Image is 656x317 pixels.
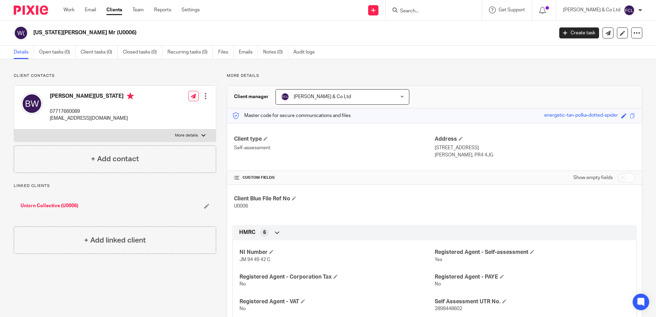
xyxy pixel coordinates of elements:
span: JM 94 49 42 C [239,257,270,262]
span: Get Support [499,8,525,12]
span: 6 [263,229,266,236]
a: Emails [239,46,258,59]
a: Unicrn Collective (U0006) [21,202,78,209]
h4: Client type [234,136,434,143]
img: svg%3E [281,93,289,101]
a: Open tasks (0) [39,46,75,59]
h4: Registered Agent - Corporation Tax [239,273,434,281]
img: svg%3E [14,26,28,40]
a: Details [14,46,34,59]
h4: Registered Agent - PAYE [435,273,630,281]
h4: Registered Agent - VAT [239,298,434,305]
h4: NI Number [239,249,434,256]
a: Recurring tasks (0) [167,46,213,59]
h4: Client Blue File Ref No [234,195,434,202]
h4: + Add contact [91,154,139,164]
span: U0006 [234,204,248,209]
p: 07717660089 [50,108,134,115]
a: Reports [154,7,171,13]
a: Notes (0) [263,46,288,59]
a: Clients [106,7,122,13]
a: Create task [559,27,599,38]
a: Closed tasks (0) [123,46,162,59]
p: [PERSON_NAME], PR4 4JG [435,152,635,158]
img: Pixie [14,5,48,15]
input: Search [399,8,461,14]
img: svg%3E [21,93,43,115]
h4: CUSTOM FIELDS [234,175,434,180]
p: [STREET_ADDRESS] [435,144,635,151]
img: svg%3E [624,5,635,16]
span: [PERSON_NAME] & Co Ltd [294,94,351,99]
h4: Registered Agent - Self-assessment [435,249,630,256]
span: HMRC [239,229,255,236]
span: Yes [435,257,442,262]
p: [PERSON_NAME] & Co Ltd [563,7,620,13]
p: Self-assessment [234,144,434,151]
a: Email [85,7,96,13]
p: [EMAIL_ADDRESS][DOMAIN_NAME] [50,115,134,122]
h2: [US_STATE][PERSON_NAME] Mr (U0006) [33,29,446,36]
label: Show empty fields [573,174,613,181]
p: More details [227,73,642,79]
a: Audit logs [293,46,320,59]
i: Primary [127,93,134,99]
h4: Self Assessment UTR No. [435,298,630,305]
p: Client contacts [14,73,216,79]
span: No [239,306,246,311]
a: Team [132,7,144,13]
p: Linked clients [14,183,216,189]
a: Settings [181,7,200,13]
a: Work [63,7,74,13]
span: 2898448602 [435,306,462,311]
p: Master code for secure communications and files [232,112,351,119]
p: More details [175,133,198,138]
span: No [239,282,246,286]
h4: + Add linked client [84,235,146,246]
div: energetic-tan-polka-dotted-spider [544,112,618,120]
h4: [PERSON_NAME][US_STATE] [50,93,134,101]
a: Client tasks (0) [81,46,118,59]
h4: Address [435,136,635,143]
span: No [435,282,441,286]
h3: Client manager [234,93,269,100]
a: Files [218,46,234,59]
